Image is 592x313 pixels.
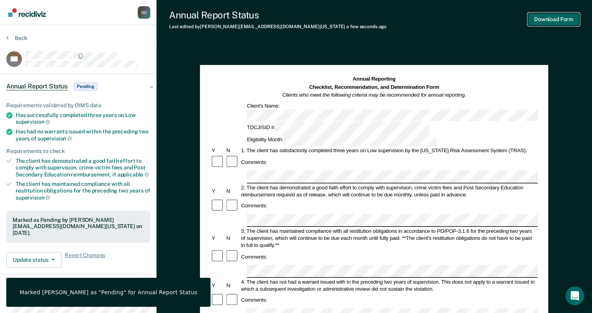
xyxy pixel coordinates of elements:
[6,102,150,109] div: Requirements validated by OIMS data
[240,253,268,260] div: Comments:
[8,8,46,17] img: Recidiviz
[16,128,150,142] div: Has had no warrants issued within the preceding two years of
[6,34,27,41] button: Back
[240,297,268,304] div: Comments:
[211,234,225,241] div: Y
[240,202,268,209] div: Comments:
[138,6,150,19] div: D C
[225,147,240,154] div: N
[16,112,150,125] div: Has successfully completed three years on Low
[240,159,268,166] div: Comments:
[528,13,579,26] button: Download Form
[16,119,50,125] span: supervision
[16,194,50,201] span: supervision
[20,289,197,296] div: Marked [PERSON_NAME] as "Pending" for Annual Report Status
[225,234,240,241] div: N
[225,282,240,289] div: N
[309,84,439,90] strong: Checklist, Recommendation, and Determination Form
[16,181,150,201] div: The client has maintained compliance with all restitution obligations for the preceding two years of
[6,148,150,155] div: Requirements to check
[353,76,396,82] strong: Annual Reporting
[65,252,105,268] span: Revert Changes
[38,135,72,142] span: supervision
[211,147,225,154] div: Y
[117,171,149,178] span: applicable
[16,158,150,178] div: The client has demonstrated a good faith effort to comply with supervision, crime victim fees and...
[6,252,61,268] button: Update status
[138,6,150,19] button: Profile dropdown button
[283,92,466,98] em: Clients who meet the following criteria may be recommended for annual reporting.
[225,187,240,194] div: N
[240,278,538,292] div: 4. The client has not had a warrant issued with in the preceding two years of supervision. This d...
[346,24,387,29] span: a few seconds ago
[240,184,538,198] div: 2. The client has demonstrated a good faith effort to comply with supervision, crime victim fees ...
[240,147,538,154] div: 1. The client has satisfactorily completed three years on Low supervision by the [US_STATE] Risk ...
[240,227,538,248] div: 3. The client has maintained compliance with all restitution obligations in accordance to PD/POP-...
[211,187,225,194] div: Y
[211,282,225,289] div: Y
[169,9,387,21] div: Annual Report Status
[565,286,584,305] div: Open Intercom Messenger
[74,83,97,90] span: Pending
[169,24,387,29] div: Last edited by [PERSON_NAME][EMAIL_ADDRESS][DOMAIN_NAME][US_STATE]
[246,122,430,134] div: TDCJ/SID #:
[6,83,68,90] span: Annual Report Status
[246,134,438,146] div: Eligibility Month:
[13,217,144,236] div: Marked as Pending by [PERSON_NAME][EMAIL_ADDRESS][DOMAIN_NAME][US_STATE] on [DATE].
